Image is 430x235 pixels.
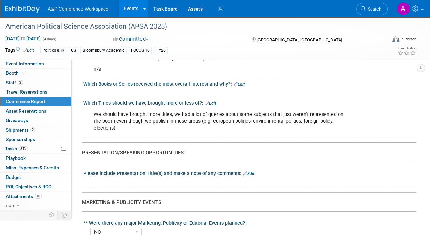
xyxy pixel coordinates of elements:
span: ROI, Objectives & ROO [6,184,51,189]
div: PRESENTATION/SPEAKING OPPORTUNITIES [82,149,411,156]
div: FOCUS 10 [129,47,152,54]
a: Edit [205,101,216,106]
a: ROI, Objectives & ROO [0,182,71,191]
a: Search [356,3,388,15]
a: more [0,201,71,210]
span: Budget [6,174,21,180]
a: Attachments10 [0,192,71,201]
span: Travel Reservations [6,89,47,95]
a: Conference Report [0,97,71,106]
td: Personalize Event Tab Strip [46,211,58,219]
div: n/a [89,63,351,76]
span: Asset Reservations [6,108,46,114]
button: Committed [110,36,151,43]
span: 84% [19,146,28,151]
div: Politics & IR [40,47,66,54]
span: Tasks [5,146,28,151]
a: Misc. Expenses & Credits [0,163,71,172]
a: Sponsorships [0,135,71,144]
span: [GEOGRAPHIC_DATA], [GEOGRAPHIC_DATA] [257,37,342,43]
a: Event Information [0,59,71,68]
div: US [69,47,78,54]
span: Staff [6,80,23,85]
span: to [20,36,26,41]
a: Giveaways [0,116,71,125]
img: Format-Inperson.png [392,36,399,42]
span: more [4,203,15,208]
a: Travel Reservations [0,87,71,97]
span: Attachments [6,194,42,199]
div: MARKETING & PUBLICITY EVENTS [82,199,411,206]
span: Search [366,6,381,12]
a: Asset Reservations [0,106,71,116]
a: Edit [23,48,34,53]
div: Which Titles should we have brought more or less of?: [83,98,416,107]
div: We should have brought more titles, we had a lot of queries about some subjects that just weren't... [89,108,351,135]
span: Misc. Expenses & Credits [6,165,59,170]
a: Budget [0,173,71,182]
i: Booth reservation complete [22,71,25,75]
img: Atifa Jiwa [397,2,410,15]
a: Edit [243,171,254,176]
span: 10 [35,194,42,199]
div: ** Were there any major Marketing, Publicity or Editorial Events planned?: [84,218,413,226]
div: Which Books or Series received the most overall interest and why?: [83,79,416,88]
a: Booth [0,69,71,78]
td: Toggle Event Tabs [58,211,72,219]
span: (4 days) [42,37,56,41]
div: FY26 [154,47,168,54]
a: Playbook [0,154,71,163]
a: Staff2 [0,78,71,87]
span: [DATE] [DATE] [5,36,41,42]
span: Playbook [6,155,26,161]
span: Sponsorships [6,137,35,142]
div: Bloomsbury Academic [80,47,127,54]
div: Event Rating [398,47,416,50]
span: Shipments [6,127,35,133]
span: 2 [30,127,35,132]
span: Conference Report [6,99,45,104]
div: American Political Science Association (APSA 2025) [3,20,381,33]
a: Tasks84% [0,144,71,153]
div: Event Format [356,35,416,46]
td: Tags [5,47,34,54]
span: A&P Conference Workspace [48,6,108,12]
span: Giveaways [6,118,28,123]
a: Shipments2 [0,125,71,135]
img: ExhibitDay [5,6,40,13]
span: 2 [18,80,23,85]
span: Booth [6,70,27,76]
a: Edit [234,82,245,87]
span: Event Information [6,61,44,66]
div: Please include Presentation Title(s) and make a note of any comments: [83,168,416,177]
div: In-Person [400,37,416,42]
